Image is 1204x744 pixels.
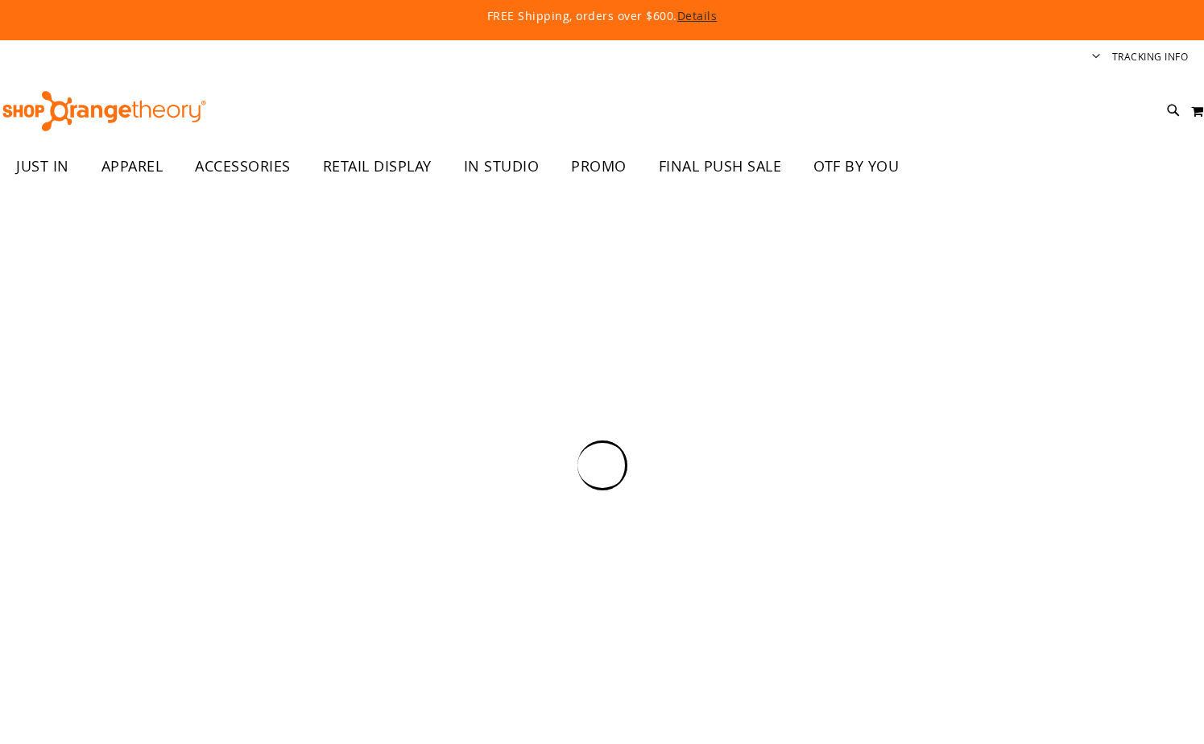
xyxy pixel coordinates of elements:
span: APPAREL [101,148,163,184]
span: FINAL PUSH SALE [659,148,782,184]
a: Tracking Info [1112,50,1189,64]
span: ACCESSORIES [195,148,291,184]
a: IN STUDIO [448,148,556,185]
a: RETAIL DISPLAY [307,148,448,185]
a: PROMO [555,148,643,185]
span: RETAIL DISPLAY [323,148,432,184]
p: FREE Shipping, orders over $600. [119,8,1086,24]
a: OTF BY YOU [797,148,915,185]
span: OTF BY YOU [813,148,899,184]
span: JUST IN [16,148,69,184]
a: APPAREL [85,148,180,185]
span: PROMO [571,148,627,184]
button: Account menu [1092,50,1100,65]
a: Details [677,8,718,23]
a: FINAL PUSH SALE [643,148,798,185]
a: ACCESSORIES [179,148,307,185]
span: IN STUDIO [464,148,540,184]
